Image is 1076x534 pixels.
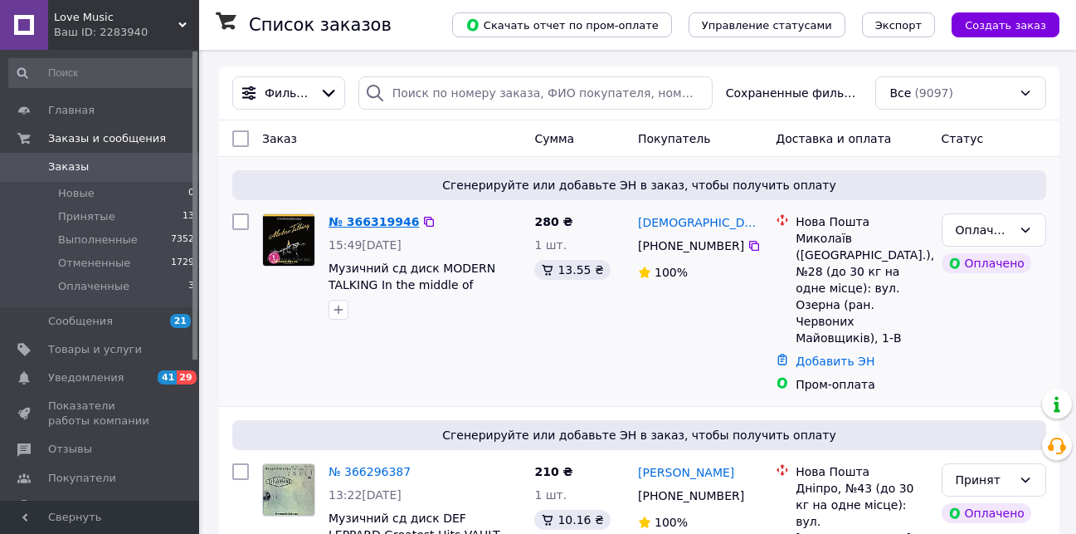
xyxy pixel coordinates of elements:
a: Фото товару [262,463,315,517]
span: 41 [158,370,177,385]
div: Ваш ID: 2283940 [54,25,199,40]
span: Сгенерируйте или добавьте ЭН в заказ, чтобы получить оплату [239,427,1039,443]
span: 21 [170,314,191,328]
input: Поиск [8,58,196,88]
span: Статус [942,132,984,145]
span: 280 ₴ [534,215,572,228]
span: 0 [188,186,194,201]
div: Оплаченный [956,221,1012,239]
span: Фильтры [265,85,313,101]
span: Сумма [534,132,574,145]
span: Создать заказ [965,19,1046,32]
span: Сгенерируйте или добавьте ЭН в заказ, чтобы получить оплату [239,177,1039,194]
span: Уведомления [48,370,124,385]
button: Управление статусами [689,12,845,37]
span: Покупатели [48,471,116,486]
span: 1 шт. [534,238,567,252]
span: Доставка и оплата [776,132,891,145]
a: № 366296387 [329,465,411,478]
span: Принятые [58,209,115,224]
span: 7352 [171,233,194,247]
span: 29 [177,370,196,385]
div: 10.16 ₴ [534,510,610,530]
a: Музичний сд диск MODERN TALKING In the middle of nowhere (1986) (audio cd) [329,262,495,308]
a: Фото товару [262,213,315,267]
span: Выполненные [58,233,138,247]
img: Фото товару [263,464,314,516]
div: Миколаїв ([GEOGRAPHIC_DATA].), №28 (до 30 кг на одне місце): вул. Озерна (ран. Червоних Майовщикі... [796,230,928,346]
span: Сохраненные фильтры: [726,85,863,101]
span: Заказ [262,132,297,145]
span: Скачать отчет по пром-оплате [465,17,659,32]
span: 100% [655,516,688,529]
span: Главная [48,103,95,118]
span: 13:22[DATE] [329,488,402,502]
div: [PHONE_NUMBER] [635,234,747,257]
span: Отмененные [58,256,130,271]
span: Покупатель [638,132,711,145]
span: 15:49[DATE] [329,238,402,252]
span: 1729 [171,256,194,271]
div: Нова Пошта [796,463,928,480]
div: Оплачено [942,253,1031,273]
button: Скачать отчет по пром-оплате [452,12,672,37]
span: Love Music [54,10,178,25]
h1: Список заказов [249,15,392,35]
span: Сообщения [48,314,113,329]
input: Поиск по номеру заказа, ФИО покупателя, номеру телефона, Email, номеру накладной [358,76,713,110]
span: 3 [188,279,194,294]
span: Отзывы [48,442,92,457]
span: (9097) [914,86,953,100]
div: Нова Пошта [796,213,928,230]
span: Оплаченные [58,279,129,294]
span: Каталог ProSale [48,499,138,514]
div: 13.55 ₴ [534,260,610,280]
span: 100% [655,266,688,279]
div: [PHONE_NUMBER] [635,484,747,507]
a: Добавить ЭН [796,355,874,368]
a: Создать заказ [935,17,1059,31]
button: Создать заказ [952,12,1059,37]
span: Все [889,85,911,101]
span: Показатели работы компании [48,399,153,429]
span: Экспорт [875,19,922,32]
span: 1 шт. [534,488,567,502]
img: Фото товару [263,214,314,266]
span: Новые [58,186,95,201]
span: Управление статусами [702,19,832,32]
div: Оплачено [942,503,1031,523]
span: 210 ₴ [534,465,572,478]
a: [DEMOGRAPHIC_DATA][PERSON_NAME] [638,214,762,231]
button: Экспорт [862,12,935,37]
div: Принят [956,471,1012,489]
span: Заказы и сообщения [48,131,166,146]
a: [PERSON_NAME] [638,464,734,481]
span: 13 [183,209,194,224]
a: № 366319946 [329,215,419,228]
span: Заказы [48,159,89,174]
span: Товары и услуги [48,342,142,357]
div: Пром-оплата [796,376,928,393]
